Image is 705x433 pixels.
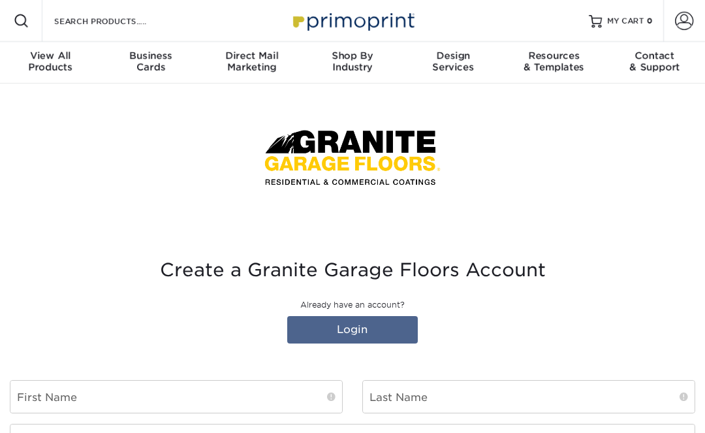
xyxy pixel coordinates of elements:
a: Contact& Support [604,42,705,84]
span: 0 [647,16,653,25]
a: DesignServices [403,42,503,84]
div: Marketing [202,50,302,73]
img: Granite Garage Floors [255,115,450,197]
span: Resources [503,50,604,61]
a: Direct MailMarketing [202,42,302,84]
div: & Templates [503,50,604,73]
div: Services [403,50,503,73]
a: Shop ByIndustry [302,42,403,84]
h3: Create a Granite Garage Floors Account [10,259,695,281]
span: Shop By [302,50,403,61]
div: & Support [604,50,705,73]
a: Login [287,316,418,344]
span: MY CART [607,16,644,27]
span: Design [403,50,503,61]
p: Already have an account? [10,299,695,311]
div: Cards [101,50,201,73]
span: Direct Mail [202,50,302,61]
a: Resources& Templates [503,42,604,84]
span: Contact [604,50,705,61]
a: BusinessCards [101,42,201,84]
div: Industry [302,50,403,73]
span: Business [101,50,201,61]
img: Primoprint [287,7,418,35]
input: SEARCH PRODUCTS..... [53,13,180,29]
